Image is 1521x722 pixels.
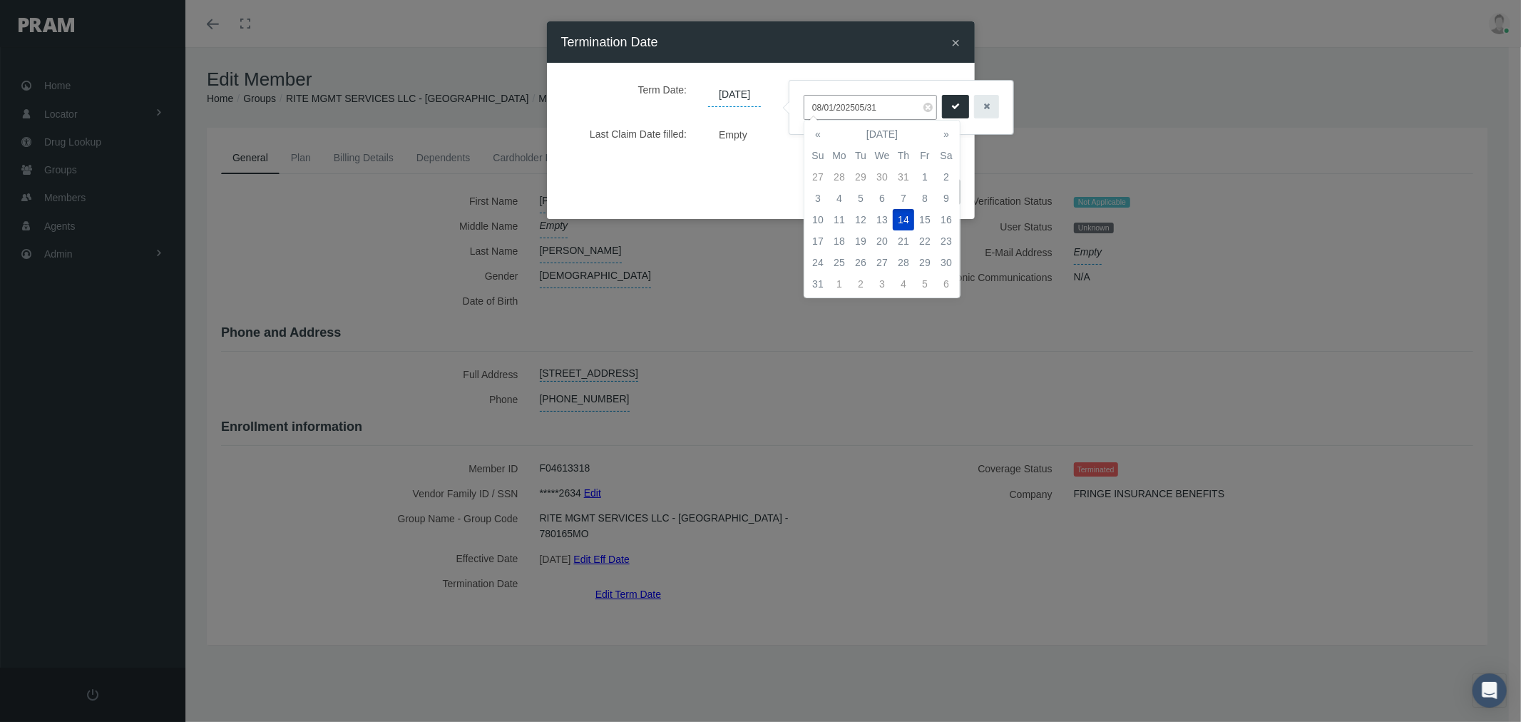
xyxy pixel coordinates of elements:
label: Last Claim Date filled: [572,121,698,146]
td: 1 [914,166,936,188]
h4: Termination Date [561,32,658,52]
label: Term Date: [572,77,698,107]
th: [DATE] [829,123,936,145]
td: 6 [871,188,893,209]
td: 30 [871,166,893,188]
td: 2 [850,273,871,295]
th: We [871,145,893,166]
td: 15 [914,209,936,230]
span: [DATE] [708,83,761,107]
td: 4 [893,273,914,295]
span: × [951,34,960,51]
td: 24 [807,252,829,273]
span: Empty [708,124,758,145]
td: 28 [829,166,850,188]
td: 31 [807,273,829,295]
td: 11 [829,209,850,230]
td: 29 [914,252,936,273]
th: « [807,123,829,145]
td: 6 [936,273,957,295]
td: 1 [829,273,850,295]
td: 25 [829,252,850,273]
td: 29 [850,166,871,188]
td: 12 [850,209,871,230]
td: 27 [807,166,829,188]
td: 8 [914,188,936,209]
div: Open Intercom Messenger [1473,673,1507,708]
th: » [936,123,957,145]
td: 30 [936,252,957,273]
td: 14 [893,209,914,230]
th: Fr [914,145,936,166]
td: 3 [807,188,829,209]
td: 9 [936,188,957,209]
th: Mo [829,145,850,166]
td: 26 [850,252,871,273]
td: 19 [850,230,871,252]
button: Close [951,35,960,50]
td: 22 [914,230,936,252]
td: 20 [871,230,893,252]
td: 5 [914,273,936,295]
td: 7 [893,188,914,209]
td: 17 [807,230,829,252]
td: 2 [936,166,957,188]
th: Th [893,145,914,166]
th: Tu [850,145,871,166]
th: Sa [936,145,957,166]
td: 21 [893,230,914,252]
td: 28 [893,252,914,273]
td: 31 [893,166,914,188]
td: 5 [850,188,871,209]
td: 16 [936,209,957,230]
td: 18 [829,230,850,252]
td: 27 [871,252,893,273]
td: 13 [871,209,893,230]
th: Su [807,145,829,166]
td: 4 [829,188,850,209]
td: 3 [871,273,893,295]
td: 23 [936,230,957,252]
td: 10 [807,209,829,230]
